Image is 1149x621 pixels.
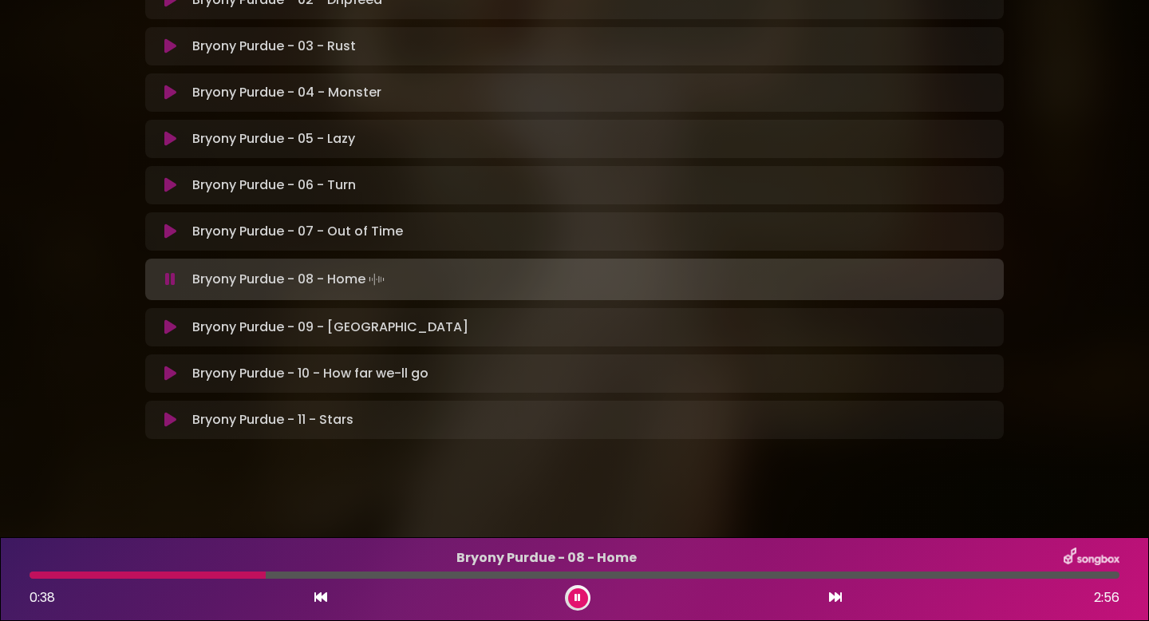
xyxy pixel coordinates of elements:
[192,129,994,148] p: Bryony Purdue - 05 - Lazy
[192,37,994,56] p: Bryony Purdue - 03 - Rust
[192,410,994,429] p: Bryony Purdue - 11 - Stars
[192,318,994,337] p: Bryony Purdue - 09 - [GEOGRAPHIC_DATA]
[192,222,994,241] p: Bryony Purdue - 07 - Out of Time
[192,176,994,195] p: Bryony Purdue - 06 - Turn
[192,268,994,291] p: Bryony Purdue - 08 - Home
[365,268,388,291] img: waveform4.gif
[192,83,994,102] p: Bryony Purdue - 04 - Monster
[192,364,994,383] p: Bryony Purdue - 10 - How far we-ll go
